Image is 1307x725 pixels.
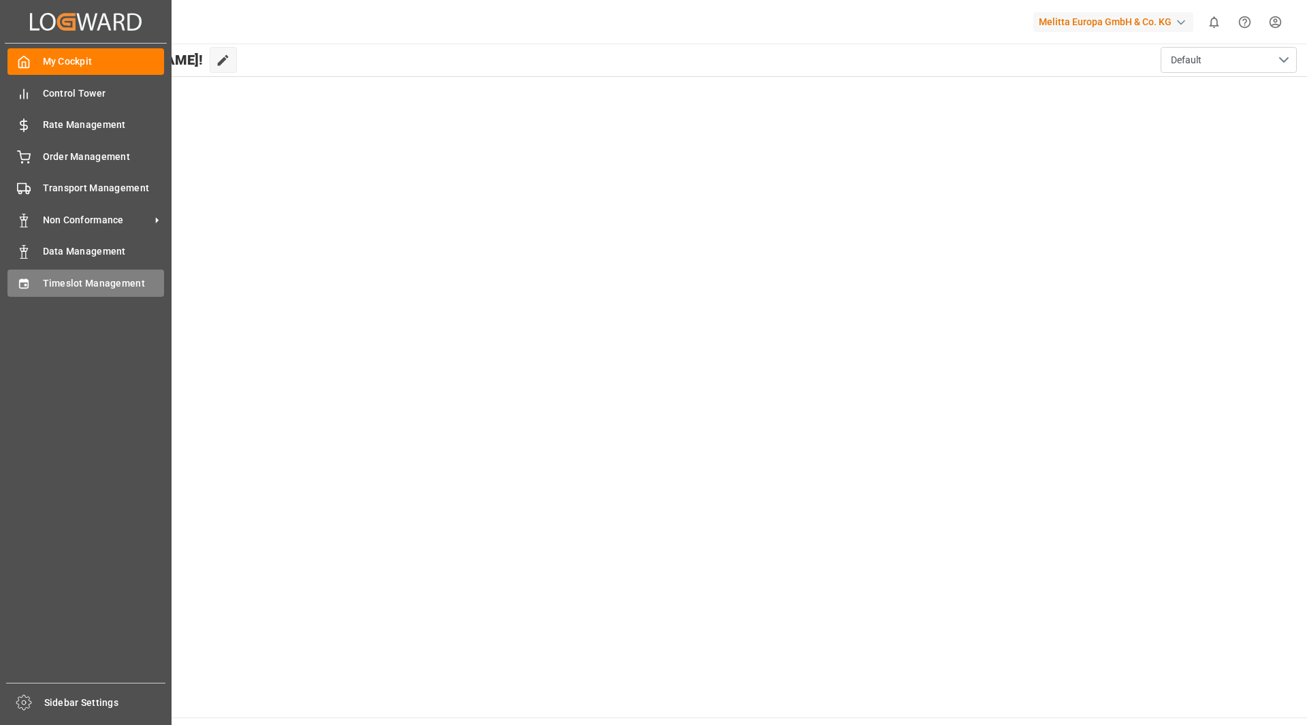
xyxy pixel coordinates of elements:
a: Transport Management [7,175,164,202]
span: Hello [PERSON_NAME]! [57,47,203,73]
div: Melitta Europa GmbH & Co. KG [1033,12,1193,32]
span: Data Management [43,244,165,259]
span: Order Management [43,150,165,164]
span: Non Conformance [43,213,150,227]
a: My Cockpit [7,48,164,75]
button: open menu [1161,47,1297,73]
span: Rate Management [43,118,165,132]
a: Order Management [7,143,164,170]
span: Sidebar Settings [44,696,166,710]
button: Melitta Europa GmbH & Co. KG [1033,9,1199,35]
a: Data Management [7,238,164,265]
span: Timeslot Management [43,276,165,291]
span: Default [1171,53,1201,67]
span: My Cockpit [43,54,165,69]
button: Help Center [1229,7,1260,37]
a: Timeslot Management [7,270,164,296]
span: Control Tower [43,86,165,101]
span: Transport Management [43,181,165,195]
button: show 0 new notifications [1199,7,1229,37]
a: Rate Management [7,112,164,138]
